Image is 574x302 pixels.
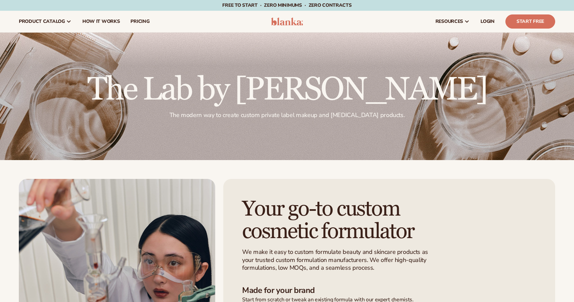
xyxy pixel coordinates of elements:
[481,19,495,24] span: LOGIN
[82,19,120,24] span: How It Works
[77,11,125,32] a: How It Works
[435,19,463,24] span: resources
[242,198,447,243] h1: Your go-to custom cosmetic formulator
[13,11,77,32] a: product catalog
[271,17,303,26] img: logo
[222,2,351,8] span: Free to start · ZERO minimums · ZERO contracts
[87,111,487,119] p: The modern way to create custom private label makeup and [MEDICAL_DATA] products.
[505,14,555,29] a: Start Free
[475,11,500,32] a: LOGIN
[130,19,149,24] span: pricing
[242,286,536,295] h3: Made for your brand
[125,11,155,32] a: pricing
[430,11,475,32] a: resources
[242,248,432,272] p: We make it easy to custom formulate beauty and skincare products as your trusted custom formulati...
[87,74,487,106] h2: The Lab by [PERSON_NAME]
[19,19,65,24] span: product catalog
